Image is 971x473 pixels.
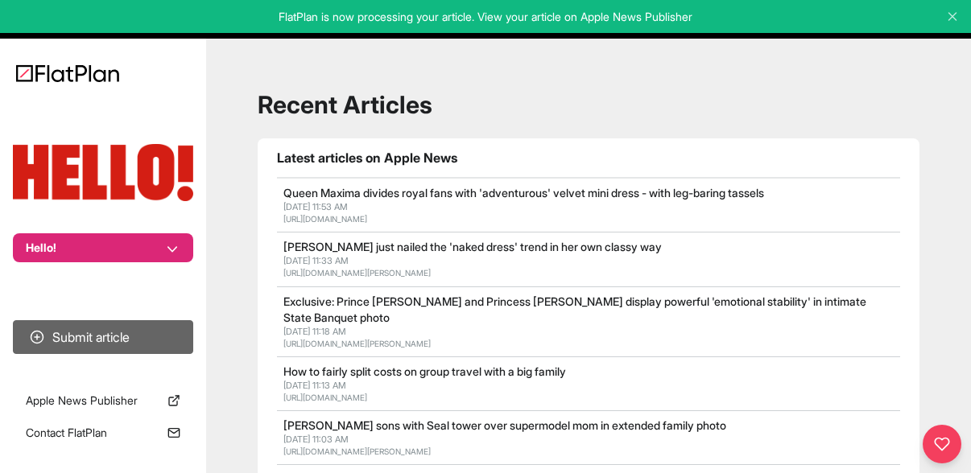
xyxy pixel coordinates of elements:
span: [DATE] 11:33 AM [283,255,349,266]
a: [URL][DOMAIN_NAME][PERSON_NAME] [283,339,431,348]
a: [URL][DOMAIN_NAME] [283,393,367,402]
a: Apple News Publisher [13,386,193,415]
a: How to fairly split costs on group travel with a big family [283,364,566,378]
img: Logo [16,64,119,82]
a: [PERSON_NAME] just nailed the 'naked dress' trend in her own classy way [283,240,662,253]
button: Hello! [13,233,193,262]
button: Submit article [13,320,193,354]
img: Publication Logo [13,144,193,201]
a: Exclusive: Prince [PERSON_NAME] and Princess [PERSON_NAME] display powerful 'emotional stability'... [283,294,866,324]
a: Queen Maxima divides royal fans with 'adventurous' velvet mini dress - with leg-baring tassels [283,186,764,199]
span: [DATE] 11:13 AM [283,380,346,391]
p: FlatPlan is now processing your article. View your article on Apple News Publisher [11,9,960,25]
a: [URL][DOMAIN_NAME][PERSON_NAME] [283,268,431,278]
span: [DATE] 11:03 AM [283,434,349,445]
span: [DATE] 11:18 AM [283,326,346,337]
span: [DATE] 11:53 AM [283,201,348,212]
a: [PERSON_NAME] sons with Seal tower over supermodel mom in extended family photo [283,418,726,432]
h1: Latest articles on Apple News [277,148,900,167]
h1: Recent Articles [258,90,919,119]
a: [URL][DOMAIN_NAME] [283,214,367,224]
a: Contact FlatPlan [13,418,193,447]
a: [URL][DOMAIN_NAME][PERSON_NAME] [283,446,431,456]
